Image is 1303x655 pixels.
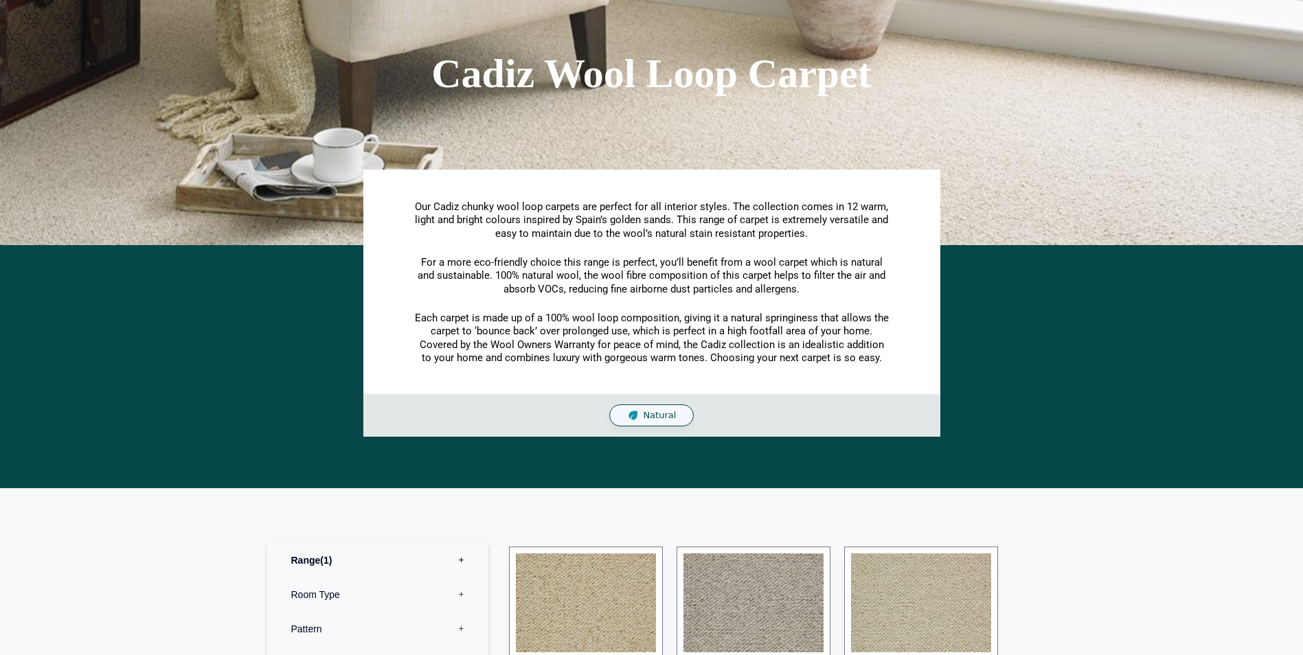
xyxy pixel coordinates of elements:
p: Each carpet is made up of a 100% wool loop composition, giving it a natural springiness that allo... [415,312,889,365]
img: Cadiz-Cathedral [683,553,824,652]
span: Our Cadiz chunky wool loop carpets are perfect for all interior styles. The collection comes in 1... [415,200,888,240]
label: Range [277,543,478,577]
span: Natural [643,410,676,422]
span: 1 [320,555,332,566]
label: Pattern [277,612,478,646]
p: For a more eco-friendly choice this range is perfect, you’ll benefit from a wool carpet which is ... [415,256,889,297]
img: Cadiz - Artic [516,553,656,652]
label: Room Type [277,577,478,612]
h1: Cadiz Wool Loop Carpet [267,53,1036,94]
